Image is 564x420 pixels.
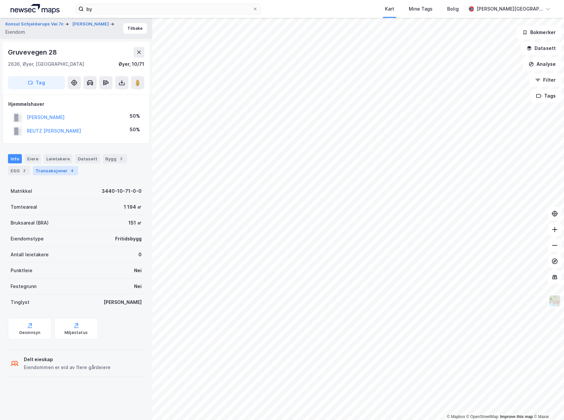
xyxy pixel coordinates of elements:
div: Nei [134,267,142,274]
div: Delt eieskap [24,356,111,363]
div: 2 [21,167,27,174]
div: Leietakere [44,154,72,163]
div: 50% [130,112,140,120]
div: Fritidsbygg [115,235,142,243]
button: Tag [8,76,65,89]
div: Eiendom [5,28,25,36]
div: Transaksjoner [33,166,78,175]
div: Eiendommen er eid av flere gårdeiere [24,363,111,371]
div: 2636, Øyer, [GEOGRAPHIC_DATA] [8,60,84,68]
div: Mine Tags [409,5,433,13]
button: Tilbake [123,23,147,34]
a: Improve this map [500,414,533,419]
a: OpenStreetMap [466,414,498,419]
div: [PERSON_NAME][GEOGRAPHIC_DATA] [477,5,543,13]
div: Bruksareal (BRA) [11,219,49,227]
div: Hjemmelshaver [8,100,144,108]
div: [PERSON_NAME] [104,298,142,306]
button: Tags [531,89,561,103]
button: Filter [530,73,561,87]
div: 0 [138,251,142,259]
div: Miljøstatus [65,330,88,335]
input: Søk på adresse, matrikkel, gårdeiere, leietakere eller personer [84,4,253,14]
iframe: Chat Widget [531,388,564,420]
div: ESG [8,166,30,175]
div: Festegrunn [11,282,36,290]
div: Nei [134,282,142,290]
button: Analyse [523,58,561,71]
img: logo.a4113a55bc3d86da70a041830d287a7e.svg [11,4,60,14]
div: Bolig [447,5,459,13]
button: Bokmerker [517,26,561,39]
div: Tinglyst [11,298,29,306]
button: [PERSON_NAME] [72,21,110,27]
div: 151 ㎡ [128,219,142,227]
a: Mapbox [447,414,465,419]
div: 2 [118,155,124,162]
div: Punktleie [11,267,32,274]
div: Tomteareal [11,203,37,211]
div: Info [8,154,22,163]
button: Datasett [521,42,561,55]
div: 50% [130,126,140,134]
div: Antall leietakere [11,251,49,259]
div: Matrikkel [11,187,32,195]
div: Geoinnsyn [19,330,41,335]
div: Gruvevegen 28 [8,47,58,58]
div: 3440-10-71-0-0 [102,187,142,195]
div: Øyer, 10/71 [118,60,144,68]
button: Konsul Schjelderups Vei 7c [5,21,65,27]
div: Datasett [75,154,100,163]
div: Eiere [24,154,41,163]
div: Kart [385,5,394,13]
div: 1 194 ㎡ [124,203,142,211]
div: Bygg [103,154,127,163]
img: Z [548,295,561,307]
div: 4 [69,167,75,174]
div: Kontrollprogram for chat [531,388,564,420]
div: Eiendomstype [11,235,44,243]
